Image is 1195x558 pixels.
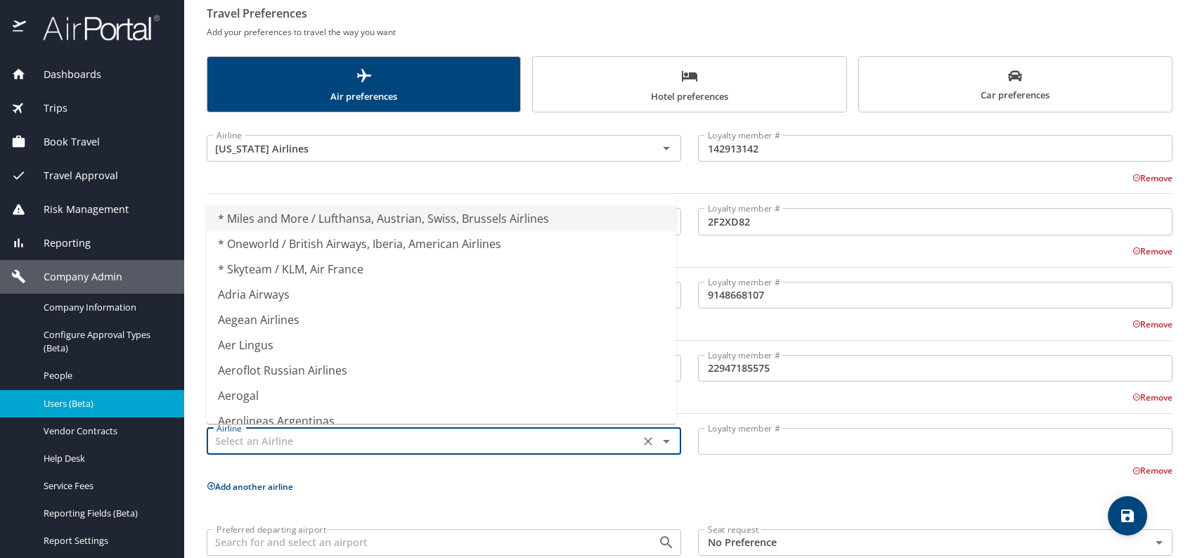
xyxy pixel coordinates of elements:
h6: Add your preferences to travel the way you want [207,25,1173,39]
button: save [1108,496,1147,536]
button: Close [657,432,676,451]
span: Company Admin [26,269,122,285]
span: Report Settings [44,534,167,547]
img: airportal-logo.png [27,14,160,41]
span: Configure Approval Types (Beta) [44,328,167,355]
li: Aerogal [207,383,676,408]
button: Remove [1132,172,1173,184]
span: Dashboards [26,67,101,82]
input: Select an Airline [211,432,635,450]
li: Aerolineas Argentinas [207,408,676,434]
li: Adria Airways [207,282,676,307]
span: Users (Beta) [44,397,167,410]
li: Aer Lingus [207,332,676,358]
h2: Travel Preferences [207,2,1173,25]
button: Remove [1132,245,1173,257]
div: No Preference [698,529,1173,556]
button: Open [657,138,676,158]
li: * Miles and More / Lufthansa, Austrian, Swiss, Brussels Airlines [207,206,676,231]
button: Open [657,533,676,552]
div: scrollable force tabs example [207,56,1173,112]
span: Risk Management [26,202,129,217]
button: Clear [638,432,658,451]
span: People [44,369,167,382]
button: Remove [1132,391,1173,403]
span: Trips [26,100,67,116]
input: Search for and select an airport [211,533,635,552]
img: icon-airportal.png [13,14,27,41]
span: Company Information [44,301,167,314]
span: Help Desk [44,452,167,465]
span: Air preferences [216,67,512,105]
button: Remove [1132,465,1173,476]
span: Travel Approval [26,168,118,183]
input: Select an Airline [211,139,635,157]
span: Car preferences [867,69,1163,103]
button: Remove [1132,318,1173,330]
li: * Oneworld / British Airways, Iberia, American Airlines [207,231,676,257]
span: Reporting Fields (Beta) [44,507,167,520]
li: * Skyteam / KLM, Air France [207,257,676,282]
span: Book Travel [26,134,100,150]
li: Aeroflot Russian Airlines [207,358,676,383]
button: Add another airline [207,481,293,493]
span: Vendor Contracts [44,424,167,438]
li: Aegean Airlines [207,307,676,332]
span: Service Fees [44,479,167,493]
span: Reporting [26,235,91,251]
span: Hotel preferences [541,67,837,105]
